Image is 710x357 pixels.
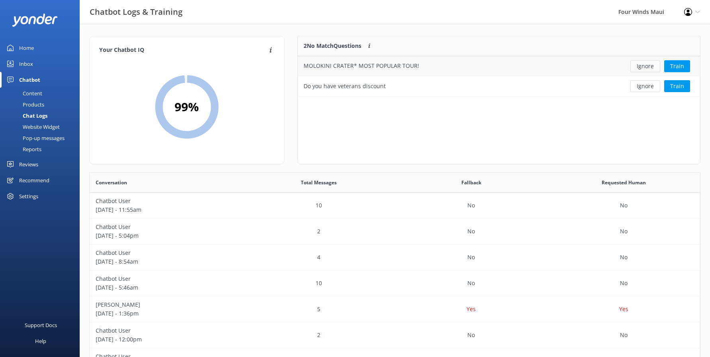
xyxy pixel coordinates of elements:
a: Pop-up messages [5,132,80,144]
div: Reviews [19,156,38,172]
p: [DATE] - 11:55am [96,205,236,214]
div: row [298,56,700,76]
div: Help [35,333,46,349]
p: [DATE] - 5:46am [96,283,236,292]
h4: Your Chatbot IQ [99,46,267,55]
p: No [467,227,475,236]
p: No [467,331,475,339]
div: Products [5,99,44,110]
p: Chatbot User [96,249,236,257]
a: Chat Logs [5,110,80,121]
a: Reports [5,144,80,155]
div: row [298,76,700,96]
p: No [620,331,628,339]
div: Support Docs [25,317,57,333]
p: 5 [317,305,320,314]
p: Chatbot User [96,274,236,283]
div: Home [19,40,34,56]
div: row [90,296,700,322]
button: Train [664,80,690,92]
h2: 99 % [175,97,199,116]
div: row [90,193,700,219]
div: Website Widget [5,121,60,132]
p: 10 [316,201,322,210]
div: Inbox [19,56,33,72]
div: MOLOKINI CRATER* MOST POPULAR TOUR! [304,61,419,70]
span: Conversation [96,179,127,186]
p: No [620,227,628,236]
div: Chat Logs [5,110,47,121]
h3: Chatbot Logs & Training [90,6,182,18]
div: grid [298,56,700,96]
p: 10 [316,279,322,288]
p: No [467,201,475,210]
a: Products [5,99,80,110]
button: Ignore [630,60,660,72]
p: [DATE] - 5:04pm [96,231,236,240]
p: [DATE] - 1:36pm [96,309,236,318]
p: 2 [317,227,320,236]
p: No [467,253,475,262]
p: Chatbot User [96,223,236,231]
div: Content [5,88,42,99]
a: Content [5,88,80,99]
div: Recommend [19,172,49,188]
p: Chatbot User [96,197,236,205]
div: row [90,322,700,348]
p: [DATE] - 12:00pm [96,335,236,344]
div: row [90,270,700,296]
a: Website Widget [5,121,80,132]
div: row [90,245,700,270]
p: No [620,279,628,288]
p: 2 No Match Questions [304,41,361,50]
div: Chatbot [19,72,40,88]
div: Do you have veterans discount [304,82,386,91]
p: Yes [619,305,628,314]
div: row [90,219,700,245]
p: 4 [317,253,320,262]
p: Chatbot User [96,326,236,335]
div: Settings [19,188,38,204]
span: Total Messages [301,179,337,186]
p: [PERSON_NAME] [96,300,236,309]
div: Reports [5,144,41,155]
img: yonder-white-logo.png [12,14,58,27]
button: Ignore [630,80,660,92]
p: No [620,201,628,210]
span: Fallback [461,179,481,186]
p: No [467,279,475,288]
p: No [620,253,628,262]
span: Requested Human [602,179,646,186]
p: Yes [467,305,476,314]
p: 2 [317,331,320,339]
p: [DATE] - 8:54am [96,257,236,266]
div: Pop-up messages [5,132,65,144]
button: Train [664,60,690,72]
